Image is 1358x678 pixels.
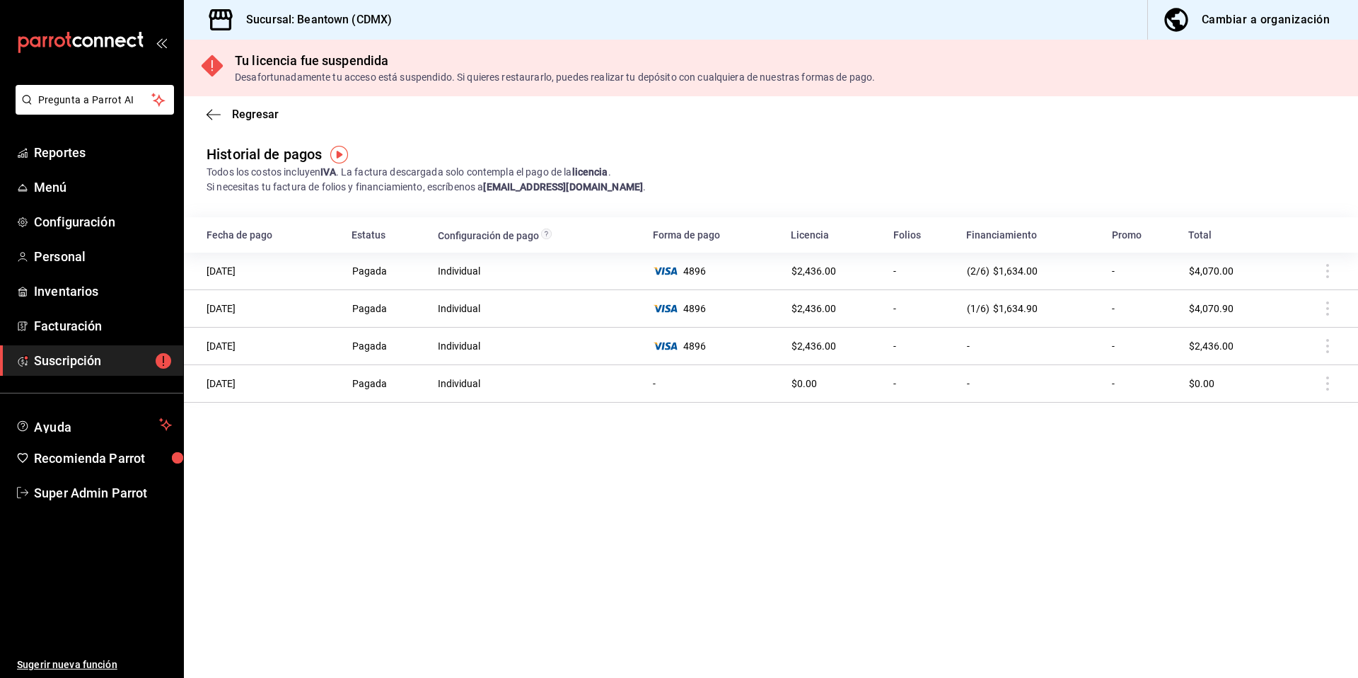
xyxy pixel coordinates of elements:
[1189,340,1234,352] span: $2,436.00
[541,230,552,241] span: Si el pago de la suscripción es agrupado con todas las sucursales, será denominado como Multisucu...
[34,316,172,335] span: Facturación
[429,365,644,403] td: Individual
[207,165,1335,195] div: Todos los costos incluyen . La factura descargada solo contempla el pago de la . Si necesitas tu ...
[184,217,343,253] th: Fecha de pago
[572,166,608,178] strong: licencia
[235,70,875,85] div: Desafortunadamente tu acceso está suspendido. Si quieres restaurarlo, puedes realizar tu depósito...
[791,265,836,277] span: $2,436.00
[207,144,322,165] div: Historial de pagos
[885,217,958,253] th: Folios
[34,483,172,502] span: Super Admin Parrot
[644,217,783,253] th: Forma de pago
[885,328,958,365] td: -
[184,328,343,365] td: [DATE]
[1180,217,1282,253] th: Total
[343,253,429,290] td: Pagada
[1103,217,1180,253] th: Promo
[993,265,1038,277] span: $1,634.00
[1103,290,1180,328] td: -
[343,217,429,253] th: Estatus
[1202,10,1330,30] div: Cambiar a organización
[34,351,172,370] span: Suscripción
[1189,265,1234,277] span: $4,070.00
[34,178,172,197] span: Menú
[17,657,172,672] span: Sugerir nueva función
[958,365,1103,403] td: -
[1103,365,1180,403] td: -
[885,290,958,328] td: -
[343,290,429,328] td: Pagada
[38,93,152,108] span: Pregunta a Parrot AI
[1189,303,1234,314] span: $4,070.90
[644,365,783,403] td: -
[885,365,958,403] td: -
[791,340,836,352] span: $2,436.00
[429,290,644,328] td: Individual
[34,416,153,433] span: Ayuda
[967,303,1094,314] div: (1/6)
[958,328,1103,365] td: -
[653,303,774,314] div: 4896
[1189,378,1214,389] span: $0.00
[34,143,172,162] span: Reportes
[330,146,348,163] img: Tooltip marker
[184,253,343,290] td: [DATE]
[235,11,392,28] h3: Sucursal: Beantown (CDMX)
[429,328,644,365] td: Individual
[232,108,279,121] span: Regresar
[16,85,174,115] button: Pregunta a Parrot AI
[429,253,644,290] td: Individual
[34,247,172,266] span: Personal
[343,365,429,403] td: Pagada
[483,181,643,193] strong: [EMAIL_ADDRESS][DOMAIN_NAME]
[782,217,885,253] th: Licencia
[184,290,343,328] td: [DATE]
[10,103,174,117] a: Pregunta a Parrot AI
[653,265,774,277] div: 4896
[653,340,774,352] div: 4896
[184,365,343,403] td: [DATE]
[235,51,875,70] div: Tu licencia fue suspendida
[791,303,836,314] span: $2,436.00
[320,166,335,178] strong: IVA
[343,328,429,365] td: Pagada
[791,378,817,389] span: $0.00
[1103,253,1180,290] td: -
[156,37,167,48] button: open_drawer_menu
[885,253,958,290] td: -
[993,303,1038,314] span: $1,634.90
[34,282,172,301] span: Inventarios
[1103,328,1180,365] td: -
[429,217,644,253] th: Configuración de pago
[34,449,172,468] span: Recomienda Parrot
[207,108,279,121] button: Regresar
[958,217,1103,253] th: Financiamiento
[34,212,172,231] span: Configuración
[967,265,1094,277] div: (2/6)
